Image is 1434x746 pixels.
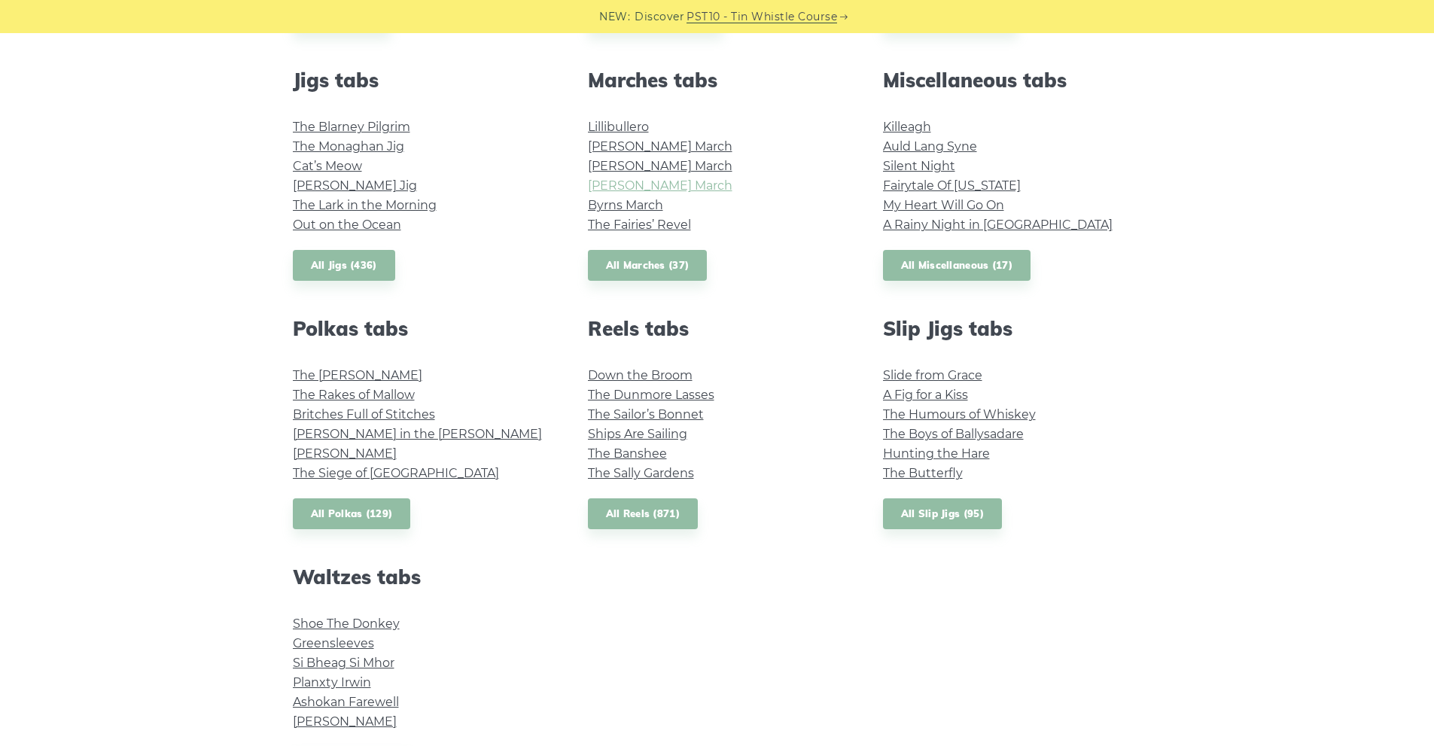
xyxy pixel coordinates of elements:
[883,218,1113,232] a: A Rainy Night in [GEOGRAPHIC_DATA]
[883,466,963,480] a: The Butterfly
[588,139,732,154] a: [PERSON_NAME] March
[293,317,552,340] h2: Polkas tabs
[293,368,422,382] a: The [PERSON_NAME]
[883,159,955,173] a: Silent Night
[293,120,410,134] a: The Blarney Pilgrim
[883,250,1031,281] a: All Miscellaneous (17)
[588,446,667,461] a: The Banshee
[293,714,397,729] a: [PERSON_NAME]
[883,446,990,461] a: Hunting the Hare
[883,498,1002,529] a: All Slip Jigs (95)
[883,178,1021,193] a: Fairytale Of [US_STATE]
[588,317,847,340] h2: Reels tabs
[293,178,417,193] a: [PERSON_NAME] Jig
[588,250,708,281] a: All Marches (37)
[293,498,411,529] a: All Polkas (129)
[293,407,435,422] a: Britches Full of Stitches
[687,8,837,26] a: PST10 - Tin Whistle Course
[883,317,1142,340] h2: Slip Jigs tabs
[293,636,374,650] a: Greensleeves
[293,466,499,480] a: The Siege of [GEOGRAPHIC_DATA]
[588,368,693,382] a: Down the Broom
[588,498,699,529] a: All Reels (871)
[588,159,732,173] a: [PERSON_NAME] March
[588,198,663,212] a: Byrns March
[883,69,1142,92] h2: Miscellaneous tabs
[293,250,395,281] a: All Jigs (436)
[293,446,397,461] a: [PERSON_NAME]
[588,466,694,480] a: The Sally Gardens
[293,388,415,402] a: The Rakes of Mallow
[635,8,684,26] span: Discover
[588,218,691,232] a: The Fairies’ Revel
[293,656,394,670] a: Si­ Bheag Si­ Mhor
[293,159,362,173] a: Cat’s Meow
[883,139,977,154] a: Auld Lang Syne
[588,407,704,422] a: The Sailor’s Bonnet
[883,388,968,402] a: A Fig for a Kiss
[588,178,732,193] a: [PERSON_NAME] March
[588,69,847,92] h2: Marches tabs
[293,617,400,631] a: Shoe The Donkey
[588,120,649,134] a: Lillibullero
[293,198,437,212] a: The Lark in the Morning
[293,139,404,154] a: The Monaghan Jig
[883,198,1004,212] a: My Heart Will Go On
[293,565,552,589] h2: Waltzes tabs
[293,218,401,232] a: Out on the Ocean
[599,8,630,26] span: NEW:
[883,407,1036,422] a: The Humours of Whiskey
[883,120,931,134] a: Killeagh
[883,427,1024,441] a: The Boys of Ballysadare
[883,368,982,382] a: Slide from Grace
[588,388,714,402] a: The Dunmore Lasses
[293,675,371,690] a: Planxty Irwin
[293,695,399,709] a: Ashokan Farewell
[588,427,687,441] a: Ships Are Sailing
[293,69,552,92] h2: Jigs tabs
[293,427,542,441] a: [PERSON_NAME] in the [PERSON_NAME]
